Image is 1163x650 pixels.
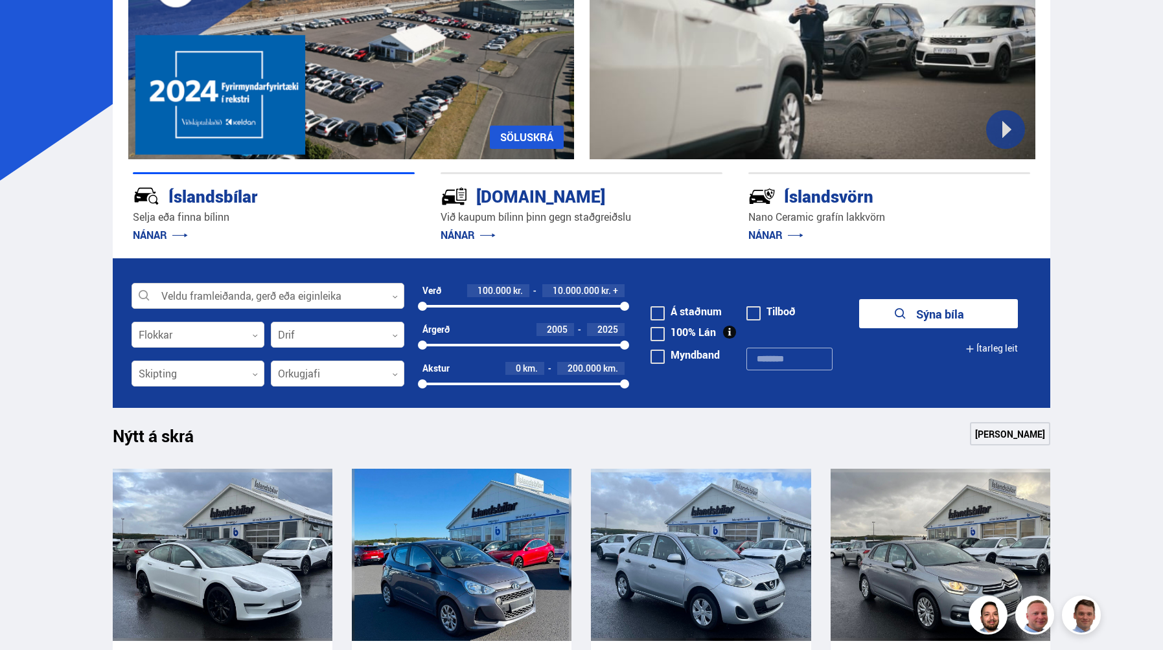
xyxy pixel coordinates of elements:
[748,184,984,207] div: Íslandsvörn
[422,363,450,374] div: Akstur
[553,284,599,297] span: 10.000.000
[441,210,722,225] p: Við kaupum bílinn þinn gegn staðgreiðslu
[748,210,1030,225] p: Nano Ceramic grafín lakkvörn
[859,299,1018,328] button: Sýna bíla
[490,126,564,149] a: SÖLUSKRÁ
[748,228,803,242] a: NÁNAR
[133,210,415,225] p: Selja eða finna bílinn
[133,228,188,242] a: NÁNAR
[513,286,523,296] span: kr.
[441,184,676,207] div: [DOMAIN_NAME]
[651,306,722,317] label: Á staðnum
[1064,598,1103,636] img: FbJEzSuNWCJXmdc-.webp
[965,334,1018,363] button: Ítarleg leit
[516,362,521,374] span: 0
[1017,598,1056,636] img: siFngHWaQ9KaOqBr.png
[651,327,716,337] label: 100% Lán
[441,183,468,210] img: tr5P-W3DuiFaO7aO.svg
[748,183,776,210] img: -Svtn6bYgwAsiwNX.svg
[613,286,618,296] span: +
[746,306,796,317] label: Tilboð
[523,363,538,374] span: km.
[10,5,49,44] button: Opna LiveChat spjallviðmót
[568,362,601,374] span: 200.000
[133,184,369,207] div: Íslandsbílar
[601,286,611,296] span: kr.
[441,228,496,242] a: NÁNAR
[970,422,1050,445] a: [PERSON_NAME]
[547,323,568,335] span: 2005
[422,324,450,335] div: Árgerð
[651,350,720,360] label: Myndband
[133,183,160,210] img: JRvxyua_JYH6wB4c.svg
[478,284,511,297] span: 100.000
[113,426,216,453] h1: Nýtt á skrá
[422,286,441,296] div: Verð
[971,598,1009,636] img: nhp88E3Fdnt1Opn2.png
[603,363,618,374] span: km.
[597,323,618,335] span: 2025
